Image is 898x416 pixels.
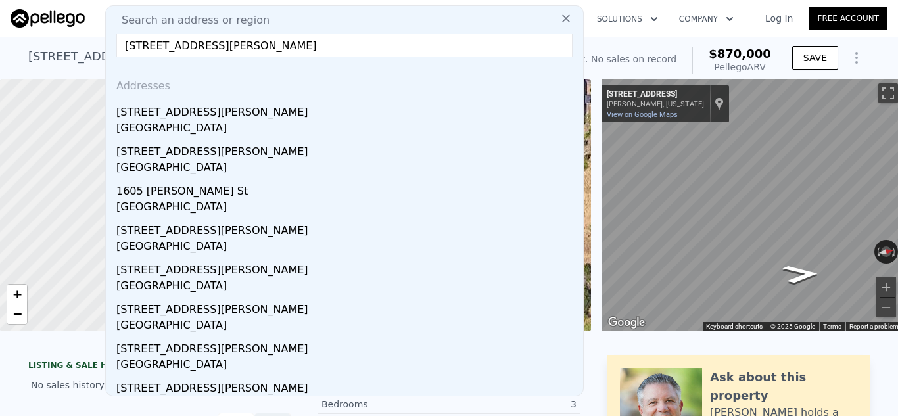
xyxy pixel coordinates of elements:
a: View on Google Maps [607,110,678,119]
div: [GEOGRAPHIC_DATA] [116,120,578,139]
a: Zoom in [7,285,27,304]
button: SAVE [792,46,838,70]
span: © 2025 Google [770,323,815,330]
img: Google [605,314,648,331]
div: [GEOGRAPHIC_DATA] [116,199,578,218]
div: Pellego ARV [709,60,771,74]
div: No sales history record for this property. [28,373,291,397]
button: Keyboard shortcuts [706,322,763,331]
div: [GEOGRAPHIC_DATA] [116,317,578,336]
div: [STREET_ADDRESS][PERSON_NAME] [116,296,578,317]
div: [STREET_ADDRESS] , [PERSON_NAME] , CA 94525 [28,47,317,66]
div: 1605 [PERSON_NAME] St [116,178,578,199]
span: Search an address or region [111,12,270,28]
button: Show Options [843,45,870,71]
div: [GEOGRAPHIC_DATA] [116,239,578,257]
span: − [13,306,22,322]
div: [PERSON_NAME], [US_STATE] [607,100,704,108]
span: + [13,286,22,302]
a: Zoom out [7,304,27,324]
div: [STREET_ADDRESS][PERSON_NAME] [116,99,578,120]
button: Toggle fullscreen view [878,83,898,103]
a: Open this area in Google Maps (opens a new window) [605,314,648,331]
div: [STREET_ADDRESS][PERSON_NAME] [116,218,578,239]
span: $870,000 [709,47,771,60]
div: Addresses [111,68,578,99]
button: Rotate clockwise [891,240,898,264]
div: [STREET_ADDRESS][PERSON_NAME] [116,257,578,278]
a: Free Account [809,7,887,30]
div: [STREET_ADDRESS][PERSON_NAME] [116,139,578,160]
div: [STREET_ADDRESS] [607,89,704,100]
path: Go North, 2nd Ave [767,261,835,288]
a: Terms (opens in new tab) [823,323,841,330]
input: Enter an address, city, region, neighborhood or zip code [116,34,573,57]
button: Company [669,7,744,31]
a: Log In [749,12,809,25]
div: [GEOGRAPHIC_DATA] [116,357,578,375]
div: [GEOGRAPHIC_DATA] [116,278,578,296]
div: [STREET_ADDRESS][PERSON_NAME] [116,336,578,357]
button: Zoom out [876,298,896,317]
div: 3 [449,398,577,411]
div: [GEOGRAPHIC_DATA] [116,160,578,178]
button: Rotate counterclockwise [874,240,882,264]
button: Solutions [586,7,669,31]
img: Pellego [11,9,85,28]
div: Off Market. No sales on record [537,53,676,66]
div: Bedrooms [321,398,449,411]
div: Ask about this property [710,368,857,405]
div: LISTING & SALE HISTORY [28,360,291,373]
a: Show location on map [715,97,724,111]
button: Zoom in [876,277,896,297]
div: [STREET_ADDRESS][PERSON_NAME] [116,375,578,396]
